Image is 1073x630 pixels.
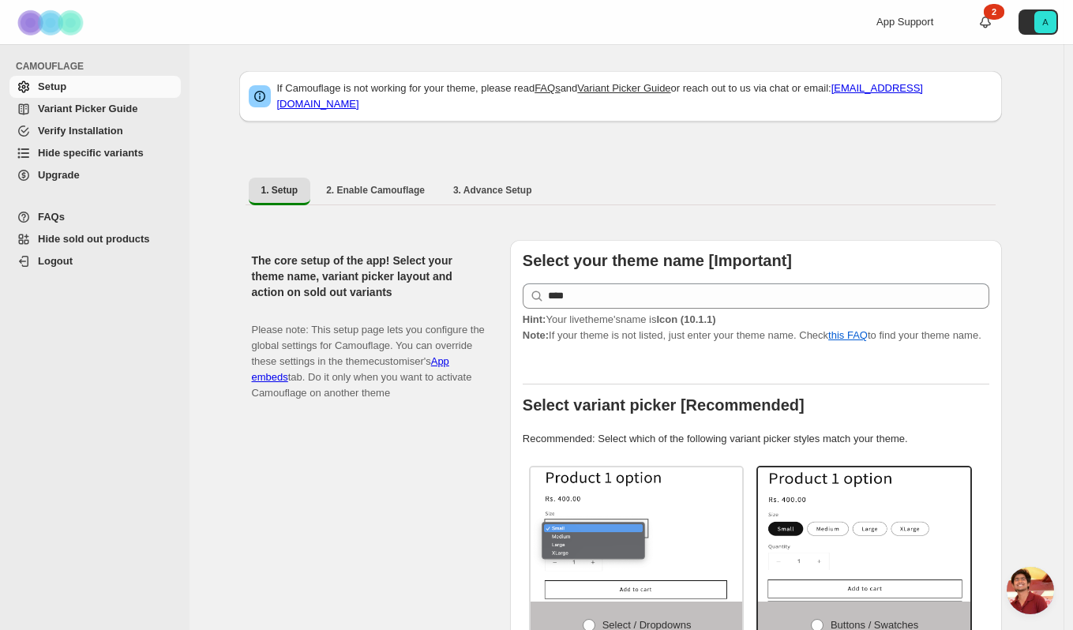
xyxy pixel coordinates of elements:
[261,184,298,197] span: 1. Setup
[535,82,561,94] a: FAQs
[277,81,992,112] p: If Camouflage is not working for your theme, please read and or reach out to us via chat or email:
[9,120,181,142] a: Verify Installation
[38,103,137,114] span: Variant Picker Guide
[758,467,970,602] img: Buttons / Swatches
[523,396,805,414] b: Select variant picker [Recommended]
[577,82,670,94] a: Variant Picker Guide
[453,184,532,197] span: 3. Advance Setup
[38,81,66,92] span: Setup
[38,125,123,137] span: Verify Installation
[38,169,80,181] span: Upgrade
[9,164,181,186] a: Upgrade
[523,312,989,343] p: If your theme is not listed, just enter your theme name. Check to find your theme name.
[13,1,92,44] img: Camouflage
[38,211,65,223] span: FAQs
[9,228,181,250] a: Hide sold out products
[656,313,715,325] strong: Icon (10.1.1)
[1019,9,1058,35] button: Avatar with initials A
[38,255,73,267] span: Logout
[828,329,868,341] a: this FAQ
[523,431,989,447] p: Recommended: Select which of the following variant picker styles match your theme.
[523,313,716,325] span: Your live theme's name is
[1034,11,1056,33] span: Avatar with initials A
[1007,567,1054,614] div: Open chat
[876,16,933,28] span: App Support
[984,4,1004,20] div: 2
[523,252,792,269] b: Select your theme name [Important]
[9,142,181,164] a: Hide specific variants
[9,250,181,272] a: Logout
[523,313,546,325] strong: Hint:
[531,467,743,602] img: Select / Dropdowns
[9,98,181,120] a: Variant Picker Guide
[9,206,181,228] a: FAQs
[9,76,181,98] a: Setup
[1042,17,1049,27] text: A
[977,14,993,30] a: 2
[252,253,485,300] h2: The core setup of the app! Select your theme name, variant picker layout and action on sold out v...
[252,306,485,401] p: Please note: This setup page lets you configure the global settings for Camouflage. You can overr...
[16,60,182,73] span: CAMOUFLAGE
[326,184,425,197] span: 2. Enable Camouflage
[523,329,549,341] strong: Note:
[38,147,144,159] span: Hide specific variants
[38,233,150,245] span: Hide sold out products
